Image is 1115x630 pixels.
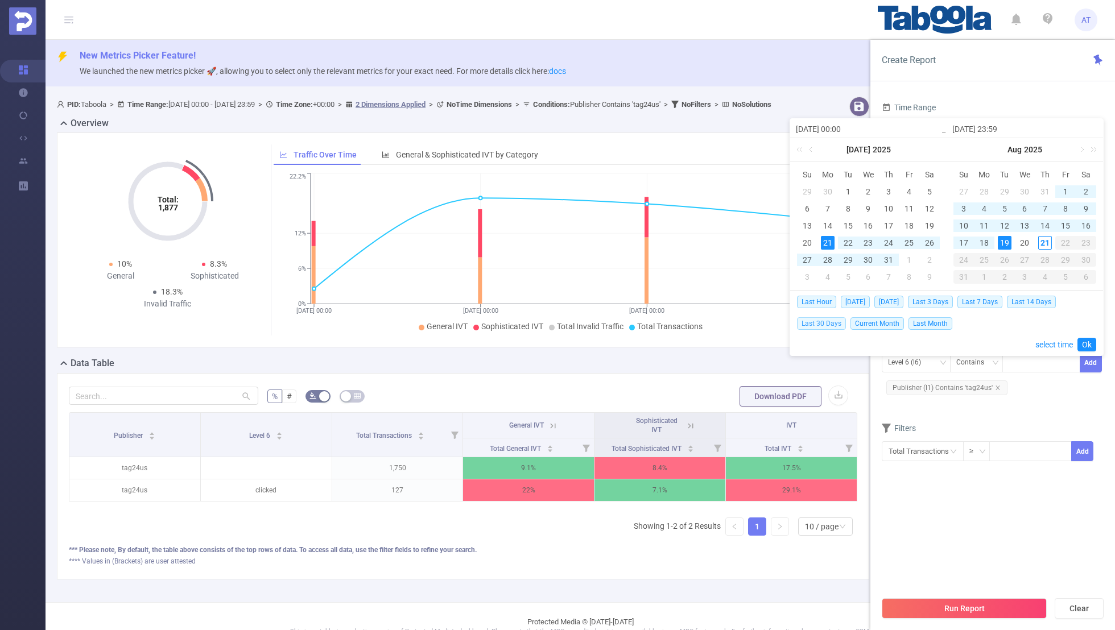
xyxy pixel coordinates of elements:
[1080,353,1102,372] button: Add
[396,150,538,159] span: General & Sophisticated IVT by Category
[168,270,262,282] div: Sophisticated
[276,430,283,437] div: Sort
[73,270,168,282] div: General
[800,236,814,250] div: 20
[1076,251,1096,268] td: August 30, 2025
[994,169,1015,180] span: Tu
[797,268,817,285] td: August 3, 2025
[858,200,879,217] td: July 9, 2025
[994,253,1015,267] div: 26
[882,103,936,112] span: Time Range
[1015,251,1035,268] td: August 27, 2025
[1076,169,1096,180] span: Sa
[994,217,1015,234] td: August 12, 2025
[1035,334,1073,355] a: select time
[732,100,771,109] b: No Solutions
[994,166,1015,183] th: Tue
[1084,138,1099,161] a: Next year (Control + right)
[878,217,899,234] td: July 17, 2025
[1055,200,1076,217] td: August 8, 2025
[1018,236,1031,250] div: 20
[998,219,1011,233] div: 12
[817,268,838,285] td: August 4, 2025
[1079,202,1093,215] div: 9
[919,217,940,234] td: July 19, 2025
[1015,270,1035,284] div: 3
[1055,183,1076,200] td: August 1, 2025
[1035,234,1055,251] td: August 21, 2025
[148,430,155,437] div: Sort
[957,296,1002,308] span: Last 7 Days
[1055,268,1076,285] td: September 5, 2025
[740,386,821,407] button: Download PDF
[1038,202,1052,215] div: 7
[953,217,974,234] td: August 10, 2025
[974,169,994,180] span: Mo
[872,138,892,161] a: 2025
[1035,183,1055,200] td: July 31, 2025
[953,183,974,200] td: July 27, 2025
[1077,338,1096,351] a: Ok
[797,234,817,251] td: July 20, 2025
[878,234,899,251] td: July 24, 2025
[1038,236,1052,250] div: 21
[957,236,971,250] div: 17
[821,185,835,198] div: 30
[1035,217,1055,234] td: August 14, 2025
[878,183,899,200] td: July 3, 2025
[974,200,994,217] td: August 4, 2025
[1071,441,1093,461] button: Add
[1015,217,1035,234] td: August 13, 2025
[817,183,838,200] td: June 30, 2025
[861,219,875,233] div: 16
[447,413,462,457] i: Filter menu
[858,166,879,183] th: Wed
[919,268,940,285] td: August 9, 2025
[923,236,936,250] div: 26
[850,317,904,330] span: Current Month
[977,236,991,250] div: 18
[1055,598,1104,619] button: Clear
[1059,219,1072,233] div: 15
[1079,219,1093,233] div: 16
[899,169,919,180] span: Fr
[161,287,183,296] span: 18.3%
[57,51,68,63] i: icon: thunderbolt
[1018,185,1031,198] div: 30
[974,270,994,284] div: 1
[660,100,671,109] span: >
[356,100,426,109] u: 2 Dimensions Applied
[786,421,796,429] span: IVT
[878,166,899,183] th: Thu
[1055,270,1076,284] div: 5
[1035,251,1055,268] td: August 28, 2025
[298,265,306,272] tspan: 6%
[1015,169,1035,180] span: We
[817,217,838,234] td: July 14, 2025
[272,392,278,401] span: %
[899,200,919,217] td: July 11, 2025
[974,268,994,285] td: September 1, 2025
[1055,169,1076,180] span: Fr
[71,357,114,370] h2: Data Table
[994,268,1015,285] td: September 2, 2025
[858,169,879,180] span: We
[902,270,916,284] div: 8
[382,151,390,159] i: icon: bar-chart
[1081,9,1091,31] span: AT
[276,100,313,109] b: Time Zone:
[67,100,81,109] b: PID:
[1055,166,1076,183] th: Fri
[1055,236,1076,250] div: 22
[427,322,468,331] span: General IVT
[994,200,1015,217] td: August 5, 2025
[838,183,858,200] td: July 1, 2025
[1015,234,1035,251] td: August 20, 2025
[1076,268,1096,285] td: September 6, 2025
[1015,183,1035,200] td: July 30, 2025
[888,353,929,372] div: Level 6 (l6)
[106,100,117,109] span: >
[974,253,994,267] div: 25
[1035,169,1055,180] span: Th
[481,322,543,331] span: Sophisticated IVT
